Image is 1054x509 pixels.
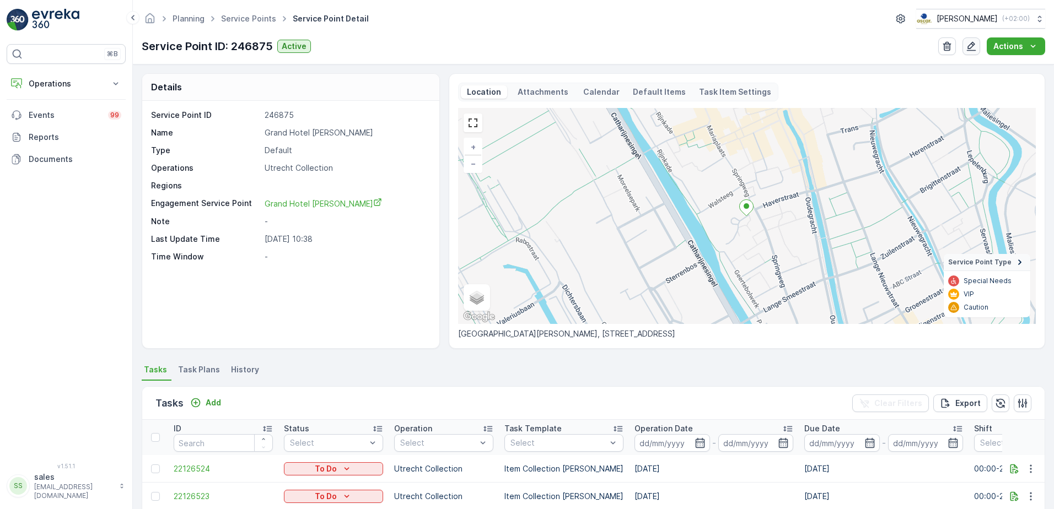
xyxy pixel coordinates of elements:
input: Search [174,434,273,452]
p: Shift [974,423,992,434]
img: logo_light-DOdMpM7g.png [32,9,79,31]
p: Documents [29,154,121,165]
p: Operation Date [634,423,693,434]
a: Zoom Out [465,155,481,172]
p: Utrecht Collection [265,163,428,174]
a: 22126523 [174,491,273,502]
button: Export [933,394,987,412]
p: ⌘B [107,50,118,58]
div: Toggle Row Selected [151,464,160,473]
a: Documents [7,148,126,170]
p: Active [282,41,306,52]
img: logo [7,9,29,31]
a: Service Points [221,14,276,23]
button: SSsales[EMAIL_ADDRESS][DOMAIN_NAME] [7,472,126,500]
p: [DATE] 10:38 [265,234,428,245]
p: 246875 [265,110,428,121]
p: Calendar [583,86,620,98]
span: + [471,142,476,151]
img: Google [461,310,497,324]
p: Events [29,110,101,121]
p: Default Items [633,86,686,98]
p: VIP [964,290,974,299]
p: Default [265,145,428,156]
p: Task Template [504,423,562,434]
p: Item Collection [PERSON_NAME] [504,491,623,502]
p: Grand Hotel [PERSON_NAME] [265,127,428,138]
p: [EMAIL_ADDRESS][DOMAIN_NAME] [34,483,114,500]
span: Task Plans [178,364,220,375]
a: Layers [465,285,489,310]
div: Toggle Row Selected [151,492,160,501]
p: Select [400,437,476,448]
span: Service Point Detail [291,13,371,24]
td: [DATE] [629,455,799,483]
p: Due Date [804,423,840,434]
p: Last Update Time [151,234,260,245]
span: Service Point Type [948,258,1012,267]
button: To Do [284,490,383,503]
p: Status [284,423,309,434]
p: Name [151,127,260,138]
p: Engagement Service Point [151,198,260,209]
p: Utrecht Collection [394,463,493,474]
button: Active [277,40,311,53]
a: Open this area in Google Maps (opens a new window) [461,310,497,324]
p: Select [290,437,366,448]
p: - [265,251,428,262]
p: Special Needs [964,277,1012,285]
a: View Fullscreen [465,115,481,131]
button: [PERSON_NAME](+02:00) [916,9,1045,29]
p: [GEOGRAPHIC_DATA][PERSON_NAME], [STREET_ADDRESS] [458,328,1036,339]
div: SS [9,477,27,495]
p: Clear Filters [874,398,922,409]
p: Add [206,397,221,408]
p: sales [34,472,114,483]
p: Location [465,86,503,98]
p: Service Point ID [151,110,260,121]
a: Events99 [7,104,126,126]
p: Type [151,145,260,156]
p: To Do [315,491,337,502]
p: ( +02:00 ) [1002,14,1030,23]
p: Service Point ID: 246875 [142,38,273,55]
p: Select [510,437,606,448]
span: v 1.51.1 [7,463,126,469]
button: Operations [7,73,126,95]
span: History [231,364,259,375]
p: Details [151,80,182,94]
p: Utrecht Collection [394,491,493,502]
p: Regions [151,180,260,191]
button: Actions [987,37,1045,55]
a: Zoom In [465,139,481,155]
a: Grand Hotel Karel V [265,198,428,209]
a: Planning [173,14,205,23]
span: 22126524 [174,463,273,474]
a: Reports [7,126,126,148]
button: Clear Filters [852,394,929,412]
p: Time Window [151,251,260,262]
p: - [882,436,886,450]
a: Homepage [144,17,156,26]
p: Item Collection [PERSON_NAME] [504,463,623,474]
input: dd/mm/yyyy [888,434,964,452]
span: Grand Hotel [PERSON_NAME] [265,199,382,208]
input: dd/mm/yyyy [718,434,794,452]
p: Attachments [516,86,570,98]
input: dd/mm/yyyy [804,434,880,452]
p: - [265,216,428,227]
p: Operations [29,78,104,89]
p: Caution [964,303,988,312]
button: To Do [284,462,383,475]
p: ID [174,423,181,434]
span: Tasks [144,364,167,375]
p: 99 [110,111,119,120]
button: Add [186,396,225,409]
p: Task Item Settings [699,86,771,98]
p: Actions [993,41,1023,52]
p: Tasks [155,396,184,411]
img: basis-logo_rgb2x.png [916,13,932,25]
td: [DATE] [799,455,969,483]
summary: Service Point Type [944,254,1030,271]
